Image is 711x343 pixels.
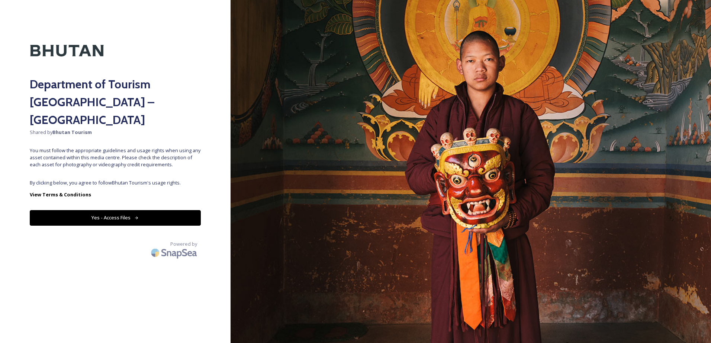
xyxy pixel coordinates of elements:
[30,190,201,199] a: View Terms & Conditions
[30,30,104,72] img: Kingdom-of-Bhutan-Logo.png
[30,147,201,169] span: You must follow the appropriate guidelines and usage rights when using any asset contained within...
[149,244,201,261] img: SnapSea Logo
[30,210,201,225] button: Yes - Access Files
[30,179,201,186] span: By clicking below, you agree to follow Bhutan Tourism 's usage rights.
[30,191,91,198] strong: View Terms & Conditions
[30,129,201,136] span: Shared by
[170,241,197,248] span: Powered by
[52,129,92,135] strong: Bhutan Tourism
[30,75,201,129] h2: Department of Tourism [GEOGRAPHIC_DATA] – [GEOGRAPHIC_DATA]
